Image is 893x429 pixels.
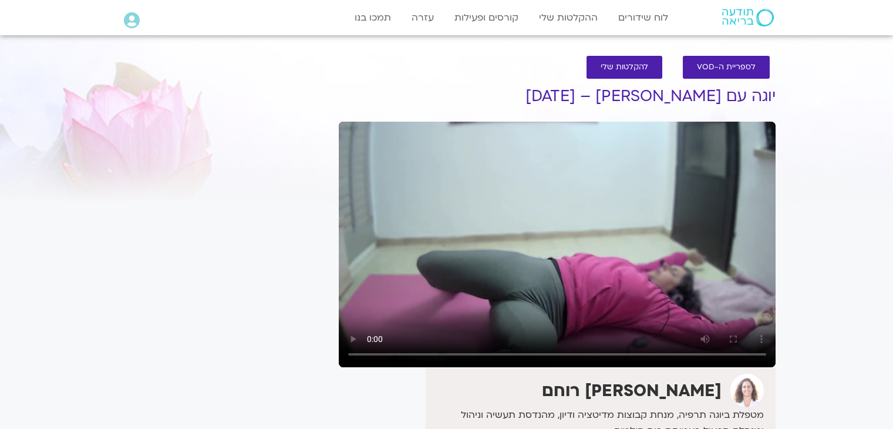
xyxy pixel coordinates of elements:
span: לספריית ה-VOD [697,63,756,72]
a: לוח שידורים [612,6,674,29]
a: תמכו בנו [349,6,397,29]
h1: יוגה עם [PERSON_NAME] – [DATE] [339,88,776,105]
strong: [PERSON_NAME] רוחם [542,380,722,402]
img: תודעה בריאה [722,9,774,26]
span: להקלטות שלי [601,63,648,72]
a: קורסים ופעילות [449,6,524,29]
img: אורנה סמלסון רוחם [730,374,764,407]
a: ההקלטות שלי [533,6,604,29]
a: לספריית ה-VOD [683,56,770,79]
a: עזרה [406,6,440,29]
a: להקלטות שלי [587,56,662,79]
